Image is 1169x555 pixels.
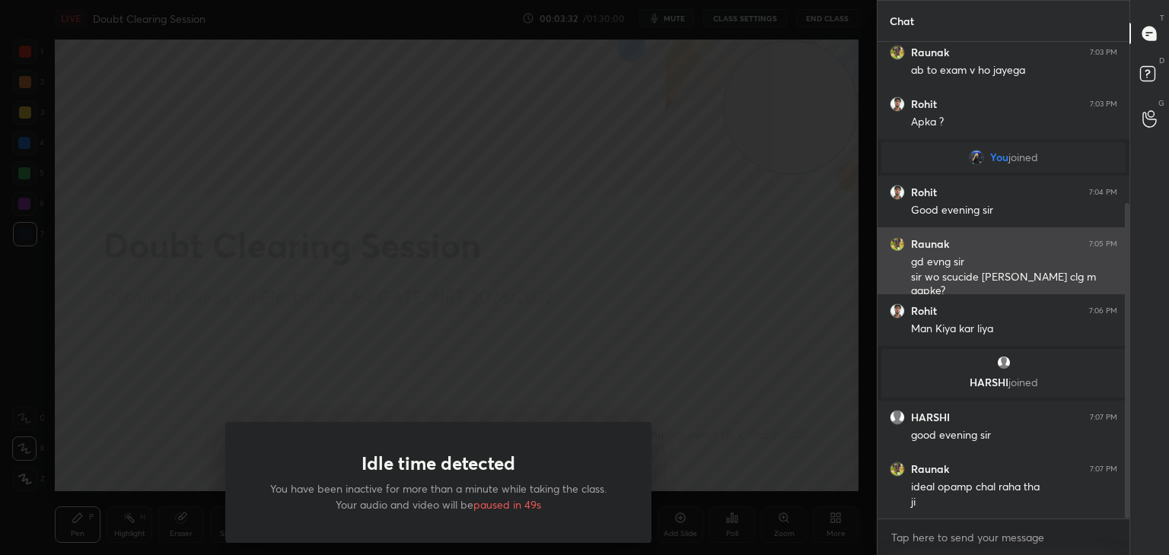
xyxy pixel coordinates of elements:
div: 7:05 PM [1089,239,1117,249]
div: grid [878,42,1129,519]
h1: Idle time detected [362,452,515,474]
p: G [1158,97,1164,109]
p: You have been inactive for more than a minute while taking the class. Your audio and video will be [262,480,615,512]
p: D [1159,55,1164,66]
h6: Rohit [911,97,937,111]
div: Man Kiya kar liya [911,322,1117,337]
p: HARSHI [890,376,1116,388]
h6: Raunak [911,237,949,251]
p: T [1160,12,1164,24]
img: 73cc57d8df6f445da7fda533087d7f74.jpg [890,303,905,319]
h6: Rohit [911,304,937,318]
div: 7:03 PM [1090,100,1117,109]
img: d89acffa0b7b45d28d6908ca2ce42307.jpg [969,150,984,165]
img: default.png [890,410,905,425]
div: 7:07 PM [1090,413,1117,422]
span: You [990,151,1008,163]
span: joined [1008,151,1038,163]
h6: Raunak [911,462,949,476]
div: 7:04 PM [1089,188,1117,197]
div: 7:06 PM [1089,306,1117,316]
span: joined [1008,375,1038,389]
div: gd evng sir [911,255,1117,270]
div: Apka ? [911,115,1117,130]
span: paused in 49s [473,497,541,512]
img: 73cc57d8df6f445da7fda533087d7f74.jpg [890,185,905,200]
img: 4d25eee297ba45ad9c4fd6406eb4518f.jpg [890,236,905,252]
h6: HARSHI [911,411,950,424]
img: 4d25eee297ba45ad9c4fd6406eb4518f.jpg [890,45,905,60]
h6: Raunak [911,46,949,59]
div: ab to exam v ho jayega [911,63,1117,78]
div: good evening sir [911,428,1117,443]
div: ji [911,495,1117,510]
p: Chat [878,1,926,41]
h6: Rohit [911,186,937,199]
img: 4d25eee297ba45ad9c4fd6406eb4518f.jpg [890,461,905,477]
div: sir wo scucide [PERSON_NAME] clg m aapke? [911,270,1117,299]
div: ideal opamp chal raha tha [911,480,1117,495]
img: default.png [996,355,1011,370]
div: Good evening sir [911,203,1117,218]
div: 7:03 PM [1090,48,1117,57]
div: 7:07 PM [1090,465,1117,474]
img: 73cc57d8df6f445da7fda533087d7f74.jpg [890,97,905,112]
